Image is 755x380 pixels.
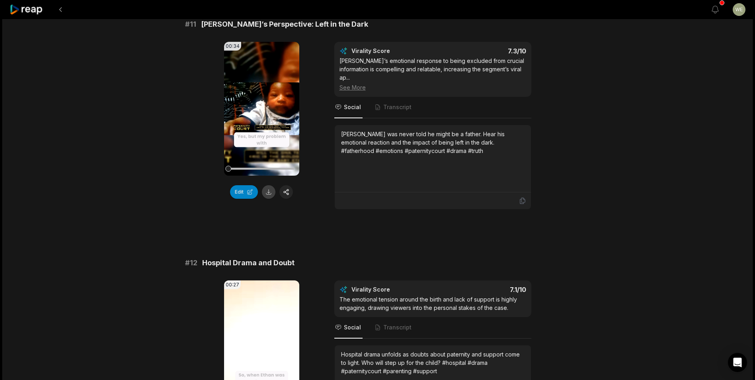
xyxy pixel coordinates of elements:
[351,286,437,294] div: Virality Score
[334,97,531,118] nav: Tabs
[383,323,412,331] span: Transcript
[344,323,361,331] span: Social
[339,295,526,312] div: The emotional tension around the birth and lack of support is highly engaging, drawing viewers in...
[341,350,525,375] div: Hospital drama unfolds as doubts about paternity and support come to light. Who will step up for ...
[341,130,525,155] div: [PERSON_NAME] was never told he might be a father. Hear his emotional reaction and the impact of ...
[728,353,747,372] div: Open Intercom Messenger
[202,257,295,268] span: Hospital Drama and Doubt
[339,83,526,92] div: See More
[441,286,526,294] div: 7.1 /10
[334,317,531,339] nav: Tabs
[185,257,197,268] span: # 12
[344,103,361,111] span: Social
[185,19,196,30] span: # 11
[339,57,526,92] div: [PERSON_NAME]’s emotional response to being excluded from crucial information is compelling and r...
[230,185,258,199] button: Edit
[201,19,368,30] span: [PERSON_NAME]’s Perspective: Left in the Dark
[383,103,412,111] span: Transcript
[224,42,299,176] video: Your browser does not support mp4 format.
[351,47,437,55] div: Virality Score
[441,47,526,55] div: 7.3 /10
